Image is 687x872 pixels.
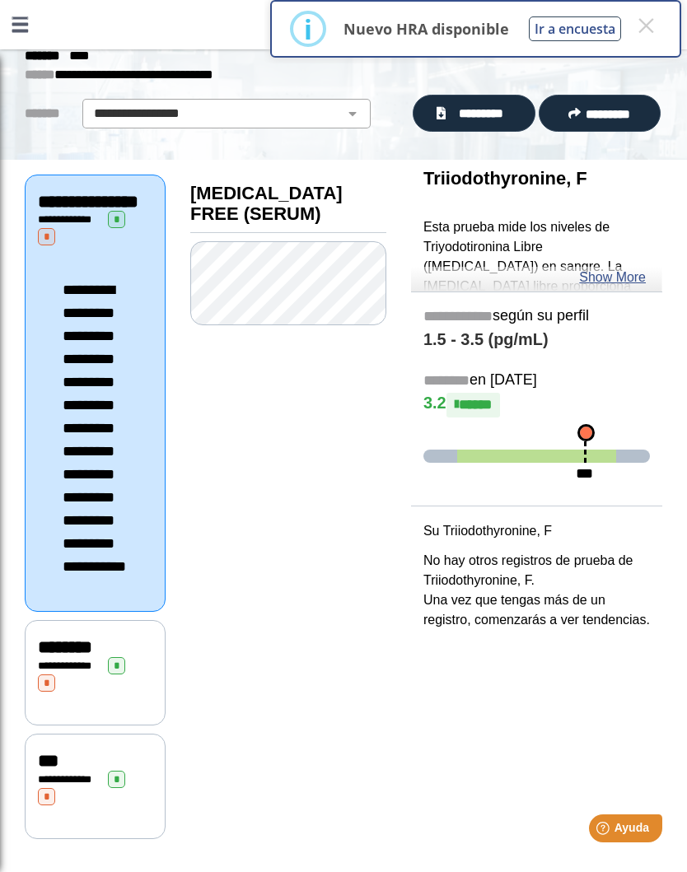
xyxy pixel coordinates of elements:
[540,808,669,854] iframe: Help widget launcher
[423,330,650,350] h4: 1.5 - 3.5 (pg/mL)
[423,521,650,541] p: Su Triiodothyronine, F
[190,183,343,224] b: [MEDICAL_DATA] FREE (SERUM)
[423,168,587,189] b: Triiodothyronine, F
[304,14,312,44] div: i
[423,217,650,414] p: Esta prueba mide los niveles de Triyodotironina Libre ([MEDICAL_DATA]) en sangre. La [MEDICAL_DAT...
[423,307,650,326] h5: según su perfil
[579,268,646,287] a: Show More
[631,11,661,40] button: Close this dialog
[343,19,509,39] p: Nuevo HRA disponible
[423,393,650,417] h4: 3.2
[529,16,621,41] button: Ir a encuesta
[423,551,650,630] p: No hay otros registros de prueba de Triiodothyronine, F. Una vez que tengas más de un registro, c...
[423,371,650,390] h5: en [DATE]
